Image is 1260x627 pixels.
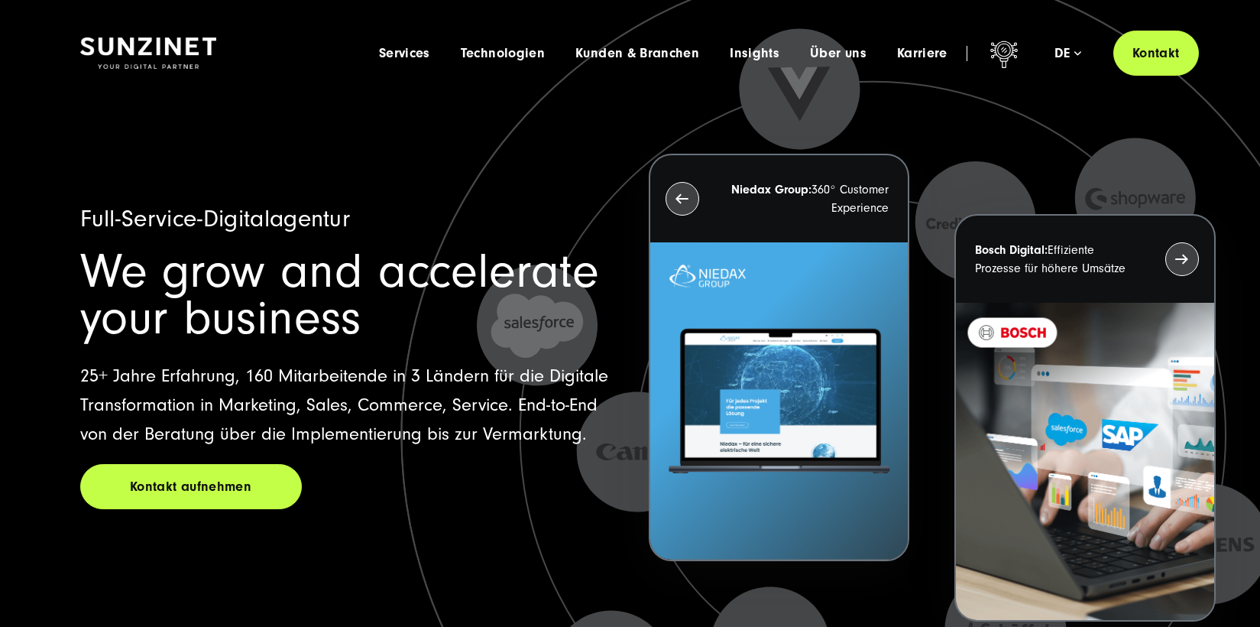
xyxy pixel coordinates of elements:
[727,180,889,217] p: 360° Customer Experience
[575,46,699,61] a: Kunden & Branchen
[80,362,612,449] p: 25+ Jahre Erfahrung, 160 Mitarbeitende in 3 Ländern für die Digitale Transformation in Marketing,...
[379,46,430,61] a: Services
[80,37,216,70] img: SUNZINET Full Service Digital Agentur
[975,241,1137,278] p: Effiziente Prozesse für höhere Umsätze
[810,46,866,61] a: Über uns
[80,464,302,509] a: Kontakt aufnehmen
[649,154,909,561] button: Niedax Group:360° Customer Experience Letztes Projekt von Niedax. Ein Laptop auf dem die Niedax W...
[1113,31,1199,76] a: Kontakt
[650,242,908,560] img: Letztes Projekt von Niedax. Ein Laptop auf dem die Niedax Website geöffnet ist, auf blauem Hinter...
[461,46,545,61] a: Technologien
[1054,46,1081,61] div: de
[80,244,599,346] span: We grow and accelerate your business
[80,205,351,232] span: Full-Service-Digitalagentur
[956,303,1213,620] img: BOSCH - Kundeprojekt - Digital Transformation Agentur SUNZINET
[731,183,811,197] strong: Niedax Group:
[897,46,947,61] a: Karriere
[730,46,779,61] a: Insights
[975,243,1048,257] strong: Bosch Digital:
[954,214,1215,622] button: Bosch Digital:Effiziente Prozesse für höhere Umsätze BOSCH - Kundeprojekt - Digital Transformatio...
